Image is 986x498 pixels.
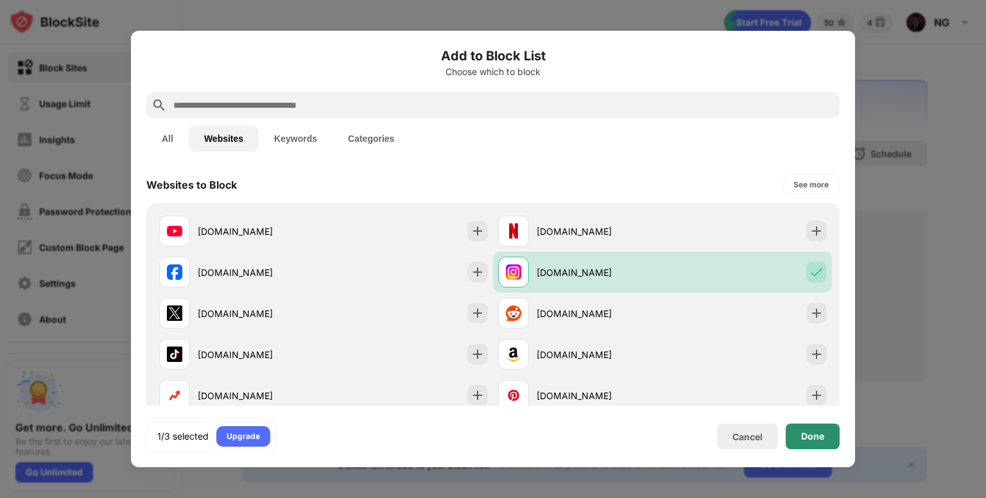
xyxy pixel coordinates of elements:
[167,264,182,280] img: favicons
[333,126,410,151] button: Categories
[506,305,521,321] img: favicons
[157,430,209,443] div: 1/3 selected
[198,307,324,320] div: [DOMAIN_NAME]
[537,225,662,238] div: [DOMAIN_NAME]
[167,347,182,362] img: favicons
[259,126,333,151] button: Keywords
[198,266,324,279] div: [DOMAIN_NAME]
[506,347,521,362] img: favicons
[537,389,662,402] div: [DOMAIN_NAME]
[506,264,521,280] img: favicons
[732,431,763,442] div: Cancel
[537,307,662,320] div: [DOMAIN_NAME]
[146,46,840,65] h6: Add to Block List
[227,430,260,443] div: Upgrade
[801,431,824,442] div: Done
[198,389,324,402] div: [DOMAIN_NAME]
[506,223,521,239] img: favicons
[167,223,182,239] img: favicons
[198,348,324,361] div: [DOMAIN_NAME]
[146,178,237,191] div: Websites to Block
[198,225,324,238] div: [DOMAIN_NAME]
[146,126,189,151] button: All
[793,178,829,191] div: See more
[537,266,662,279] div: [DOMAIN_NAME]
[167,388,182,403] img: favicons
[189,126,259,151] button: Websites
[537,348,662,361] div: [DOMAIN_NAME]
[151,98,167,113] img: search.svg
[506,388,521,403] img: favicons
[146,67,840,77] div: Choose which to block
[167,305,182,321] img: favicons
